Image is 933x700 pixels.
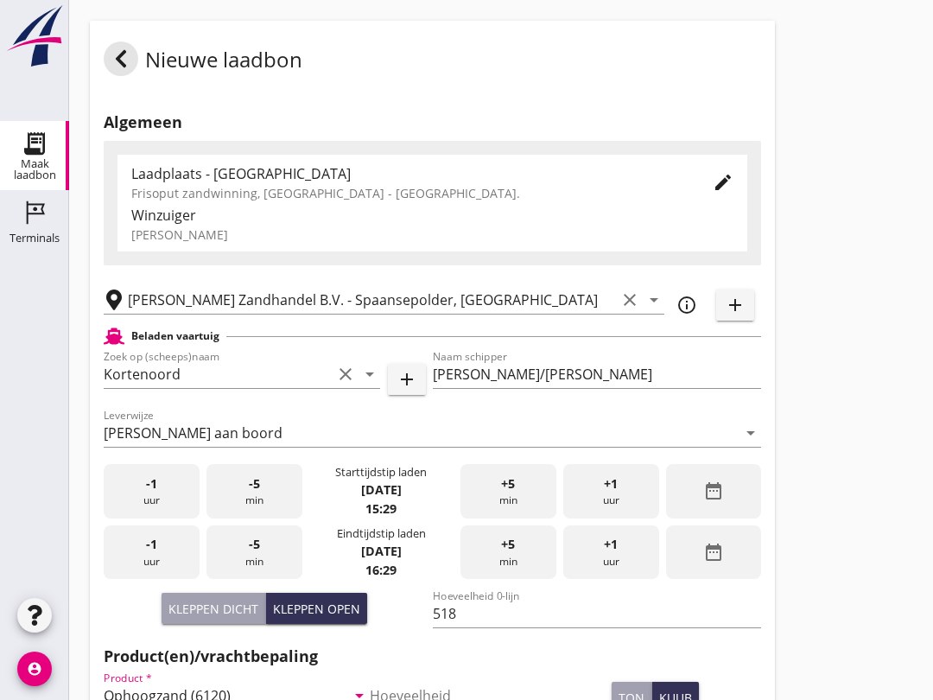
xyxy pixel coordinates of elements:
h2: Beladen vaartuig [131,328,219,344]
span: -1 [146,535,157,554]
span: +1 [604,474,618,493]
strong: [DATE] [361,481,402,498]
span: -5 [249,474,260,493]
span: -1 [146,474,157,493]
div: Nieuwe laadbon [104,41,302,83]
div: Kleppen open [273,600,360,618]
div: min [206,525,302,580]
div: Frisoput zandwinning, [GEOGRAPHIC_DATA] - [GEOGRAPHIC_DATA]. [131,184,685,202]
div: [PERSON_NAME] [131,226,733,244]
h2: Algemeen [104,111,761,134]
img: logo-small.a267ee39.svg [3,4,66,68]
div: min [460,464,556,519]
div: Starttijdstip laden [335,464,427,480]
i: account_circle [17,652,52,686]
i: date_range [703,480,724,501]
i: info_outline [676,295,697,315]
div: Winzuiger [131,205,733,226]
strong: [DATE] [361,543,402,559]
i: date_range [703,542,724,563]
div: uur [104,525,200,580]
div: [PERSON_NAME] aan boord [104,425,282,441]
button: Kleppen open [266,593,367,624]
span: -5 [249,535,260,554]
i: arrow_drop_down [644,290,664,310]
div: uur [104,464,200,519]
i: add [397,369,417,390]
div: min [460,525,556,580]
div: min [206,464,302,519]
i: edit [713,172,733,193]
span: +1 [604,535,618,554]
div: Laadplaats - [GEOGRAPHIC_DATA] [131,163,685,184]
input: Naam schipper [433,360,762,388]
div: uur [563,525,659,580]
i: add [725,295,746,315]
div: Terminals [10,232,60,244]
i: arrow_drop_down [740,423,761,443]
div: uur [563,464,659,519]
strong: 16:29 [365,562,397,578]
i: clear [335,364,356,385]
i: clear [619,290,640,310]
button: Kleppen dicht [162,593,266,624]
div: Eindtijdstip laden [337,525,426,542]
strong: 15:29 [365,500,397,517]
div: Kleppen dicht [168,600,258,618]
span: +5 [501,535,515,554]
h2: Product(en)/vrachtbepaling [104,645,761,668]
input: Hoeveelheid 0-lijn [433,600,762,627]
i: arrow_drop_down [359,364,380,385]
span: +5 [501,474,515,493]
input: Zoek op (scheeps)naam [104,360,332,388]
input: Losplaats [128,286,616,314]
